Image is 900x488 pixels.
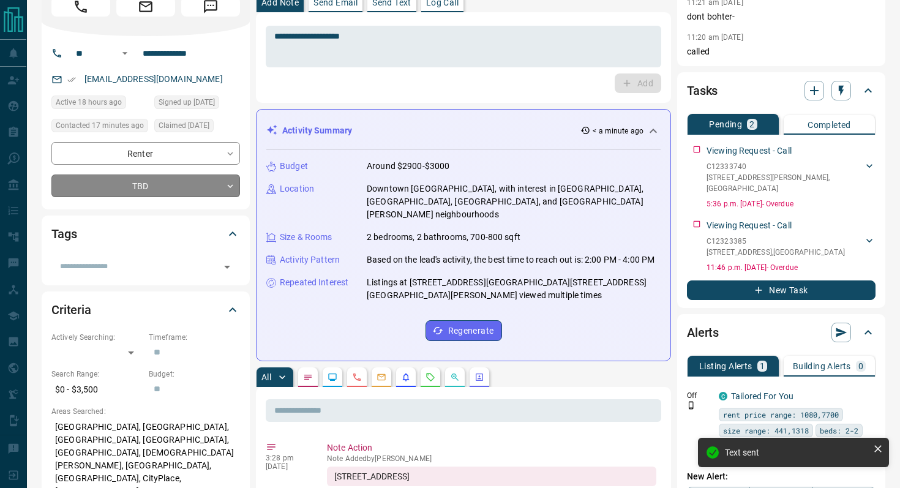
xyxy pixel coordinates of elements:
div: Tags [51,219,240,249]
p: Off [687,390,711,401]
p: < a minute ago [593,126,643,137]
button: Open [219,258,236,276]
p: Listings at [STREET_ADDRESS][GEOGRAPHIC_DATA][STREET_ADDRESS][GEOGRAPHIC_DATA][PERSON_NAME] viewe... [367,276,661,302]
div: TBD [51,175,240,197]
p: Note Added by [PERSON_NAME] [327,454,656,463]
button: New Task [687,280,876,300]
p: Actively Searching: [51,332,143,343]
svg: Email Verified [67,75,76,84]
p: Viewing Request - Call [707,219,792,232]
div: C12323385[STREET_ADDRESS],[GEOGRAPHIC_DATA] [707,233,876,260]
p: [STREET_ADDRESS] , [GEOGRAPHIC_DATA] [707,247,845,258]
svg: Emails [377,372,386,382]
p: $0 - $3,500 [51,380,143,400]
p: Location [280,182,314,195]
span: Active 18 hours ago [56,96,122,108]
p: Activity Pattern [280,253,340,266]
div: Sun Aug 20 2023 [154,96,240,113]
div: C12333740[STREET_ADDRESS][PERSON_NAME],[GEOGRAPHIC_DATA] [707,159,876,197]
span: Claimed [DATE] [159,119,209,132]
div: Criteria [51,295,240,325]
h2: Tags [51,224,77,244]
div: Mon Sep 18 2023 [154,119,240,136]
p: All [261,373,271,381]
p: Around $2900-$3000 [367,160,449,173]
p: C12323385 [707,236,845,247]
p: Pending [709,120,742,129]
p: 2 [749,120,754,129]
a: Tailored For You [731,391,793,401]
p: New Alert: [687,470,876,483]
p: [STREET_ADDRESS][PERSON_NAME] , [GEOGRAPHIC_DATA] [707,172,863,194]
div: Alerts [687,318,876,347]
p: 11:20 am [DATE] [687,33,743,42]
svg: Listing Alerts [401,372,411,382]
span: Contacted 17 minutes ago [56,119,144,132]
div: [STREET_ADDRESS] [327,467,656,486]
p: called [687,45,876,58]
p: Budget: [149,369,240,380]
p: Downtown [GEOGRAPHIC_DATA], with interest in [GEOGRAPHIC_DATA], [GEOGRAPHIC_DATA], [GEOGRAPHIC_DA... [367,182,661,221]
p: Viewing Request - Call [707,145,792,157]
p: Listing Alerts [699,362,752,370]
p: 3:28 pm [266,454,309,462]
a: [EMAIL_ADDRESS][DOMAIN_NAME] [84,74,223,84]
p: Search Range: [51,369,143,380]
h2: Tasks [687,81,718,100]
p: 0 [858,362,863,370]
p: Note Action [327,441,656,454]
p: Activity Summary [282,124,352,137]
p: 5:36 p.m. [DATE] - Overdue [707,198,876,209]
svg: Push Notification Only [687,401,696,410]
div: Sun Aug 17 2025 [51,119,148,136]
p: Based on the lead's activity, the best time to reach out is: 2:00 PM - 4:00 PM [367,253,654,266]
svg: Requests [426,372,435,382]
div: Tasks [687,76,876,105]
button: Regenerate [426,320,502,341]
span: Signed up [DATE] [159,96,215,108]
p: 11:46 p.m. [DATE] - Overdue [707,262,876,273]
p: Budget [280,160,308,173]
p: Completed [808,121,851,129]
p: Timeframe: [149,332,240,343]
div: Activity Summary< a minute ago [266,119,661,142]
p: [DATE] [266,462,309,471]
div: Text sent [725,448,868,457]
span: size range: 441,1318 [723,424,809,437]
span: rent price range: 1080,7700 [723,408,839,421]
div: Renter [51,142,240,165]
span: beds: 2-2 [820,424,858,437]
p: 1 [760,362,765,370]
button: Open [118,46,132,61]
p: Areas Searched: [51,406,240,417]
svg: Notes [303,372,313,382]
p: dont bohter- [687,10,876,23]
h2: Criteria [51,300,91,320]
p: 2 bedrooms, 2 bathrooms, 700-800 sqft [367,231,520,244]
p: Building Alerts [793,362,851,370]
svg: Lead Browsing Activity [328,372,337,382]
svg: Calls [352,372,362,382]
div: condos.ca [719,392,727,400]
div: Sat Aug 16 2025 [51,96,148,113]
h2: Alerts [687,323,719,342]
p: Size & Rooms [280,231,332,244]
p: C12333740 [707,161,863,172]
p: Repeated Interest [280,276,348,289]
svg: Agent Actions [474,372,484,382]
svg: Opportunities [450,372,460,382]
